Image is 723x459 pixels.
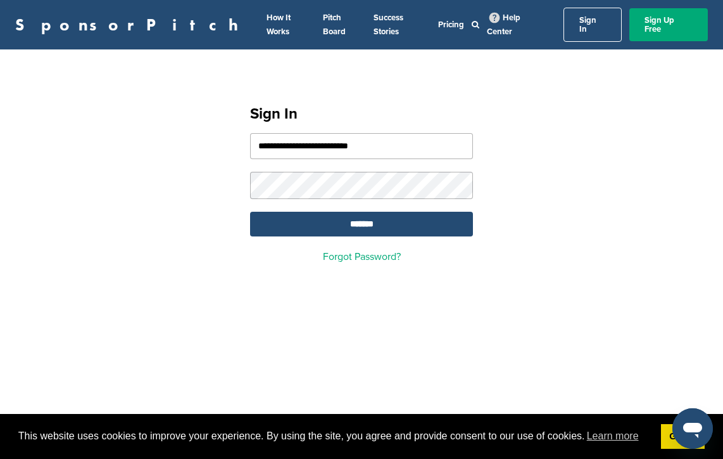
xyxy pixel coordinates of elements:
[487,10,520,39] a: Help Center
[563,8,622,42] a: Sign In
[438,20,464,30] a: Pricing
[18,427,651,446] span: This website uses cookies to improve your experience. By using the site, you agree and provide co...
[374,13,403,37] a: Success Stories
[250,103,473,126] h1: Sign In
[661,424,705,449] a: dismiss cookie message
[585,427,641,446] a: learn more about cookies
[323,13,346,37] a: Pitch Board
[672,408,713,449] iframe: Button to launch messaging window
[15,16,246,33] a: SponsorPitch
[323,250,401,263] a: Forgot Password?
[629,8,708,41] a: Sign Up Free
[267,13,291,37] a: How It Works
